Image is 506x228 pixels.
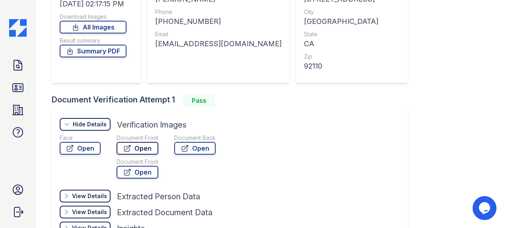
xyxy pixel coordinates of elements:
[117,166,158,179] a: Open
[174,142,216,155] a: Open
[183,94,215,107] div: Pass
[304,53,400,61] div: Zip
[304,38,400,49] div: CA
[117,158,158,166] div: Document Front
[60,134,101,142] div: Face
[60,13,127,21] div: Download Images
[117,119,187,130] div: Verification Images
[155,8,282,16] div: Phone
[117,142,158,155] a: Open
[304,61,400,72] div: 92110
[473,196,498,220] iframe: chat widget
[304,16,400,27] div: [GEOGRAPHIC_DATA]
[155,30,282,38] div: Email
[52,94,414,107] div: Document Verification Attempt 1
[304,30,400,38] div: State
[60,142,101,155] a: Open
[9,19,27,37] img: CE_Icon_Blue-c292c112584629df590d857e76928e9f676e5b41ef8f769ba2f05ee15b207248.png
[60,37,127,45] div: Result summary
[117,191,200,202] div: Extracted Person Data
[155,38,282,49] div: [EMAIL_ADDRESS][DOMAIN_NAME]
[60,45,127,57] a: Summary PDF
[72,192,107,200] div: View Details
[155,16,282,27] div: [PHONE_NUMBER]
[117,207,212,218] div: Extracted Document Data
[72,208,107,216] div: View Details
[117,134,158,142] div: Document Front
[304,8,400,16] div: City
[174,134,216,142] div: Document Back
[73,120,107,128] div: Hide Details
[60,21,127,33] a: All Images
